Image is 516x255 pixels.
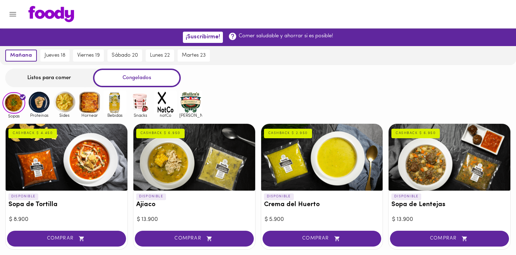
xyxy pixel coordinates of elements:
div: $ 13.900 [392,216,507,224]
div: Listos para comer [5,69,93,87]
img: mullens [179,91,202,114]
span: COMPRAR [16,236,117,242]
img: Sopas [2,92,25,114]
button: COMPRAR [135,231,254,247]
div: Sopa de Lentejas [389,124,510,191]
button: COMPRAR [7,231,126,247]
img: Proteinas [28,91,51,114]
span: lunes 22 [150,52,170,59]
span: jueves 18 [45,52,65,59]
div: CASHBACK $ 6.950 [391,129,440,138]
span: viernes 19 [77,52,100,59]
span: martes 23 [182,52,206,59]
button: martes 23 [178,50,210,62]
h3: Crema del Huerto [264,201,380,209]
p: Comer saludable y ahorrar si es posible! [239,32,333,40]
div: CASHBACK $ 4.450 [8,129,57,138]
p: DISPONIBLE [391,193,421,200]
p: DISPONIBLE [136,193,166,200]
span: Sides [53,113,76,117]
p: DISPONIBLE [8,193,38,200]
div: $ 13.900 [137,216,252,224]
span: notCo [154,113,177,117]
button: jueves 18 [40,50,70,62]
div: $ 5.900 [265,216,379,224]
div: Sopa de Tortilla [6,124,127,191]
h3: Ajiaco [136,201,252,209]
div: Ajiaco [133,124,255,191]
button: COMPRAR [263,231,382,247]
button: sábado 20 [107,50,142,62]
span: Proteinas [28,113,51,117]
button: viernes 19 [73,50,104,62]
button: COMPRAR [390,231,509,247]
span: [PERSON_NAME] [179,113,202,117]
img: Snacks [129,91,152,114]
h3: Sopa de Tortilla [8,201,125,209]
span: Hornear [78,113,101,117]
div: $ 8.900 [9,216,124,224]
span: Snacks [129,113,152,117]
button: Menu [4,6,21,23]
span: COMPRAR [271,236,373,242]
p: DISPONIBLE [264,193,294,200]
button: ¡Suscribirme! [183,32,223,43]
span: Bebidas [104,113,126,117]
span: ¡Suscribirme! [186,34,220,40]
img: Hornear [78,91,101,114]
img: Bebidas [104,91,126,114]
iframe: Messagebird Livechat Widget [475,214,509,248]
img: Sides [53,91,76,114]
span: Sopas [2,114,25,118]
span: sábado 20 [112,52,138,59]
button: lunes 22 [146,50,174,62]
div: Congelados [93,69,181,87]
span: COMPRAR [144,236,245,242]
span: mañana [10,52,32,59]
h3: Sopa de Lentejas [391,201,508,209]
button: mañana [5,50,37,62]
div: CASHBACK $ 2.950 [264,129,312,138]
div: Crema del Huerto [261,124,383,191]
img: logo.png [28,6,74,22]
img: notCo [154,91,177,114]
span: COMPRAR [399,236,500,242]
div: CASHBACK $ 6.950 [136,129,185,138]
